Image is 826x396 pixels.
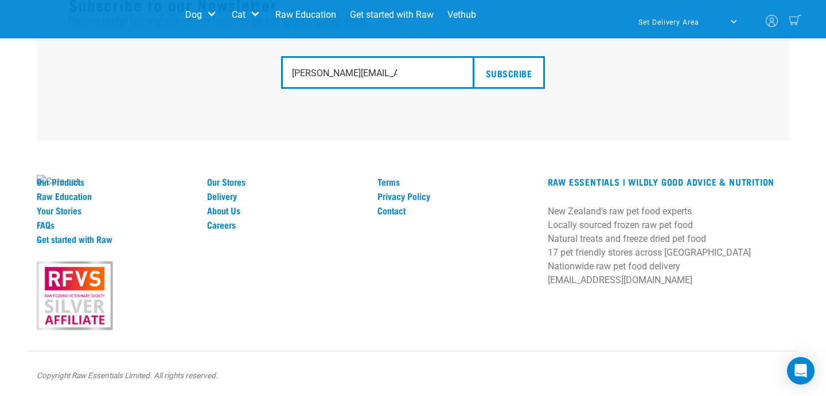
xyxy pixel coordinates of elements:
[37,234,193,244] a: Get started with Raw
[281,56,481,89] input: Enter email
[207,219,364,230] a: Careers
[37,191,193,201] a: Raw Education
[232,8,246,22] a: Cat
[185,8,202,22] a: Dog
[789,15,801,25] img: new_cart_icon.png
[207,177,364,187] a: Our Stores
[548,205,789,287] p: New Zealand's raw pet food experts Locally sourced frozen raw pet food Natural treats and freeze ...
[207,191,364,201] a: Delivery
[207,205,364,215] a: About Us
[377,177,534,187] a: Terms
[473,56,545,89] input: Subscribe
[548,177,789,187] h3: RAW ESSENTIALS | Wildly Good Advice & Nutrition
[37,175,79,189] img: Cute cat
[343,3,441,26] a: Get started with Raw
[441,3,483,26] a: Vethub
[638,18,699,26] span: Set Delivery Area
[377,191,534,201] a: Privacy Policy
[37,177,193,187] a: Our Products
[28,3,798,38] nav: dropdown navigation
[787,357,815,385] div: Open Intercom Messenger
[268,3,343,26] a: Raw Education
[766,15,778,27] img: new_account_icon.png
[32,260,118,332] img: rfvs.png
[37,219,193,230] a: FAQs
[377,205,534,215] a: Contact
[37,371,218,380] em: Copyright Raw Essentials Limited. All rights reserved.
[37,205,193,215] a: Your Stories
